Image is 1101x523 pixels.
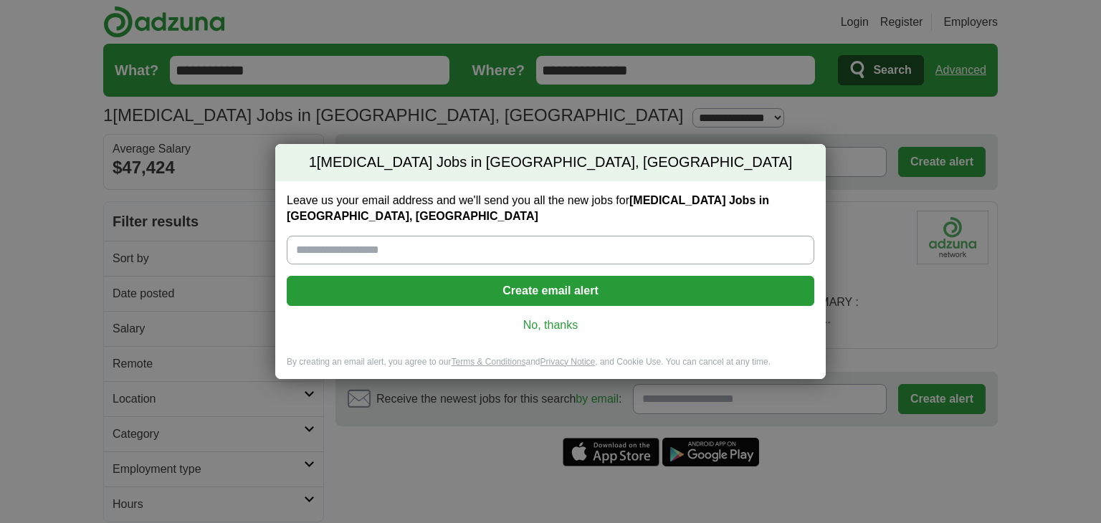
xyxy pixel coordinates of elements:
a: Terms & Conditions [451,357,525,367]
a: Privacy Notice [540,357,596,367]
div: By creating an email alert, you agree to our and , and Cookie Use. You can cancel at any time. [275,356,826,380]
button: Create email alert [287,276,814,306]
a: No, thanks [298,317,803,333]
strong: [MEDICAL_DATA] Jobs in [GEOGRAPHIC_DATA], [GEOGRAPHIC_DATA] [287,194,769,222]
label: Leave us your email address and we'll send you all the new jobs for [287,193,814,224]
span: 1 [309,153,317,173]
h2: [MEDICAL_DATA] Jobs in [GEOGRAPHIC_DATA], [GEOGRAPHIC_DATA] [275,144,826,181]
